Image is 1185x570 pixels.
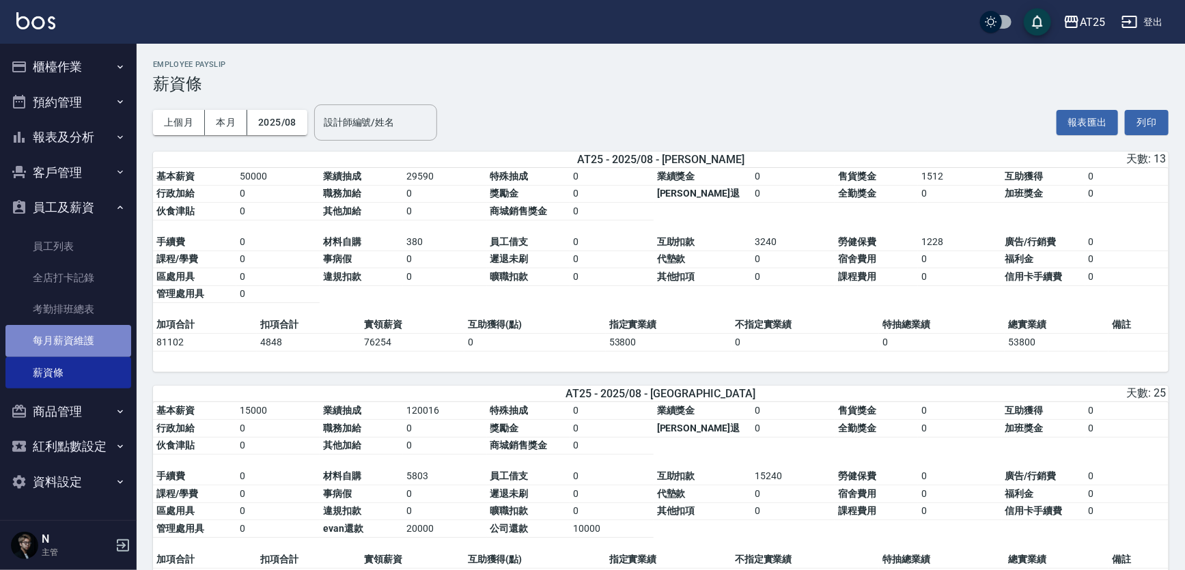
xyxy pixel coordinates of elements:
[5,357,131,388] a: 薪資條
[1005,171,1044,182] span: 互助獲得
[236,185,320,203] td: 0
[833,386,1166,401] div: 天數: 25
[323,505,361,516] span: 違規扣款
[751,420,835,438] td: 0
[570,268,654,286] td: 0
[156,423,195,433] span: 行政加給
[403,203,486,220] td: 0
[918,251,1001,268] td: 0
[606,316,731,334] td: 指定實業績
[236,437,320,455] td: 0
[1005,488,1034,499] span: 福利金
[838,253,876,264] span: 宿舍費用
[236,468,320,485] td: 0
[570,502,654,520] td: 0
[606,334,731,352] td: 53800
[323,271,361,282] span: 違規扣款
[833,152,1166,167] div: 天數: 13
[751,185,835,203] td: 0
[490,488,529,499] span: 遲退未刷
[731,551,879,569] td: 不指定實業績
[838,188,876,199] span: 全勤獎金
[918,233,1001,251] td: 1228
[156,205,195,216] span: 伙食津貼
[403,468,486,485] td: 5803
[1080,14,1105,31] div: AT25
[1085,402,1169,420] td: 0
[1125,110,1169,135] button: 列印
[657,488,686,499] span: 代墊款
[490,171,529,182] span: 特殊抽成
[838,423,876,433] span: 全勤獎金
[156,505,195,516] span: 區處用具
[751,485,835,503] td: 0
[657,171,695,182] span: 業績獎金
[236,520,320,538] td: 0
[1005,253,1034,264] span: 福利金
[751,268,835,286] td: 0
[918,185,1001,203] td: 0
[236,502,320,520] td: 0
[5,394,131,429] button: 商品管理
[570,468,654,485] td: 0
[918,468,1001,485] td: 0
[570,168,654,186] td: 0
[403,251,486,268] td: 0
[5,231,131,262] a: 員工列表
[236,233,320,251] td: 0
[1085,233,1169,251] td: 0
[731,334,879,352] td: 0
[156,440,195,451] span: 伙食津貼
[1085,420,1169,438] td: 0
[490,236,529,247] span: 員工借支
[323,188,361,199] span: 職務加給
[490,405,529,416] span: 特殊抽成
[323,423,361,433] span: 職務加給
[657,423,740,433] span: [PERSON_NAME]退
[570,485,654,503] td: 0
[570,437,654,455] td: 0
[570,402,654,420] td: 0
[236,285,320,303] td: 0
[403,268,486,286] td: 0
[657,505,695,516] span: 其他扣項
[403,420,486,438] td: 0
[153,168,1169,317] table: a dense table
[153,74,1169,94] h3: 薪資條
[42,532,111,546] h5: N
[1109,316,1169,334] td: 備註
[1085,185,1169,203] td: 0
[5,325,131,356] a: 每月薪資維護
[1005,405,1044,416] span: 互助獲得
[236,168,320,186] td: 50000
[323,523,363,534] span: evan還款
[918,168,1001,186] td: 1512
[490,523,529,534] span: 公司還款
[403,233,486,251] td: 380
[838,505,876,516] span: 課程費用
[361,551,464,569] td: 實領薪資
[156,271,195,282] span: 區處用具
[153,110,205,135] button: 上個月
[5,85,131,120] button: 預約管理
[1085,468,1169,485] td: 0
[16,12,55,29] img: Logo
[657,236,695,247] span: 互助扣款
[464,551,606,569] td: 互助獲得(點)
[1085,268,1169,286] td: 0
[323,440,361,451] span: 其他加給
[1057,110,1118,135] button: 報表匯出
[403,185,486,203] td: 0
[323,253,352,264] span: 事病假
[156,523,204,534] span: 管理處用具
[918,402,1001,420] td: 0
[156,470,185,481] span: 手續費
[11,532,38,559] img: Person
[838,470,876,481] span: 勞健保費
[879,551,1005,569] td: 特抽總業績
[838,171,876,182] span: 售貨獎金
[153,316,257,334] td: 加項合計
[464,316,606,334] td: 互助獲得(點)
[566,387,756,400] span: AT25 - 2025/08 - [GEOGRAPHIC_DATA]
[657,470,695,481] span: 互助扣款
